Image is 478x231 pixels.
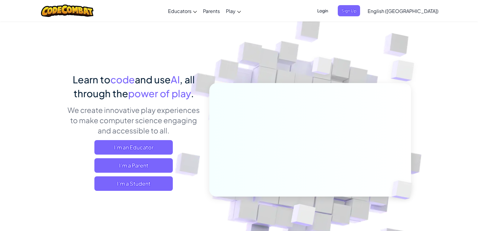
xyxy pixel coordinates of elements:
[165,3,200,19] a: Educators
[110,73,135,85] span: code
[168,8,192,14] span: Educators
[226,8,236,14] span: Play
[94,176,173,191] button: I'm a Student
[41,5,94,17] img: CodeCombat logo
[223,3,244,19] a: Play
[94,158,173,173] a: I'm a Parent
[365,3,442,19] a: English ([GEOGRAPHIC_DATA])
[338,5,360,16] button: Sign Up
[381,168,426,212] img: Overlap cubes
[200,3,223,19] a: Parents
[171,73,180,85] span: AI
[300,45,344,90] img: Overlap cubes
[94,140,173,155] a: I'm an Educator
[314,5,332,16] button: Login
[368,8,438,14] span: English ([GEOGRAPHIC_DATA])
[135,73,171,85] span: and use
[379,45,431,96] img: Overlap cubes
[67,105,200,136] p: We create innovative play experiences to make computer science engaging and accessible to all.
[73,73,110,85] span: Learn to
[191,87,194,99] span: .
[128,87,191,99] span: power of play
